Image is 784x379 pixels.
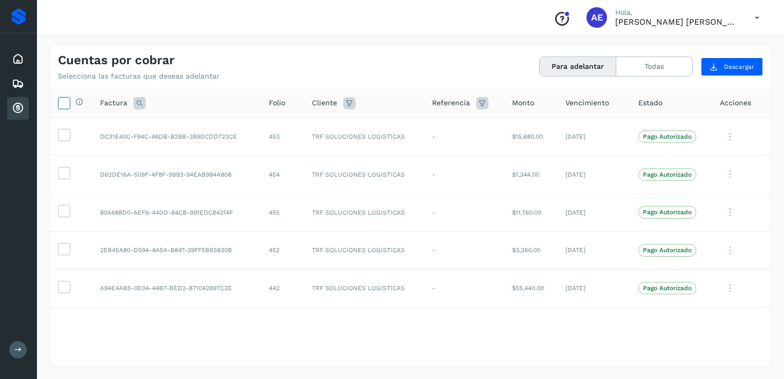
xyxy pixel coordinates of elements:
td: D62DE16A-509F-4F8F-9993-94EAB984A808 [92,156,261,194]
td: - [424,156,504,194]
td: 452 [261,231,304,269]
td: 2EB45A80-D594-4A5A-B847-39FF5BB5830B [92,231,261,269]
div: Embarques [7,72,29,95]
p: Pago Autorizado [643,209,692,216]
td: - [424,118,504,156]
span: Monto [512,98,534,108]
div: Cuentas por cobrar [7,97,29,120]
td: 453 [261,118,304,156]
td: $1,344.00 [504,156,557,194]
td: A94E4AB5-0E04-44B7-BED2-871042897C2E [92,269,261,307]
td: [DATE] [557,156,630,194]
td: $3,360.00 [504,231,557,269]
p: Hola, [615,8,738,17]
td: [DATE] [557,269,630,307]
td: 80A688D0-AEF6-44DD-84CB-991EDC84314F [92,194,261,232]
td: $11,760.00 [504,194,557,232]
button: Para adelantar [540,57,616,76]
button: Todas [616,57,692,76]
td: $55,440.00 [504,269,557,307]
span: Referencia [432,98,470,108]
p: Selecciona las facturas que deseas adelantar [58,72,220,81]
td: TRF SOLUCIONES LOGISTICAS [304,269,424,307]
td: 442 [261,269,304,307]
div: Inicio [7,48,29,70]
td: $15,680.00 [504,118,557,156]
td: - [424,269,504,307]
span: Folio [269,98,285,108]
td: TRF SOLUCIONES LOGISTICAS [304,156,424,194]
button: Descargar [701,58,763,76]
td: 455 [261,194,304,232]
span: Acciones [720,98,751,108]
p: Pago Autorizado [643,133,692,140]
td: 454 [261,156,304,194]
td: [DATE] [557,194,630,232]
span: Estado [638,98,662,108]
td: - [424,194,504,232]
td: [DATE] [557,231,630,269]
td: DC31E40C-F94C-46DB-B2BB-389DCDD723CE [92,118,261,156]
td: TRF SOLUCIONES LOGISTICAS [304,231,424,269]
td: - [424,231,504,269]
p: Pago Autorizado [643,247,692,254]
span: Vencimiento [565,98,609,108]
span: Cliente [312,98,337,108]
td: [DATE] [557,118,630,156]
td: TRF SOLUCIONES LOGISTICAS [304,118,424,156]
h4: Cuentas por cobrar [58,53,174,68]
span: Factura [100,98,127,108]
span: Descargar [724,62,754,71]
td: TRF SOLUCIONES LOGISTICAS [304,194,424,232]
p: Pago Autorizado [643,171,692,178]
p: AARON EDUARDO GOMEZ ULLOA [615,17,738,27]
p: Pago Autorizado [643,285,692,292]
